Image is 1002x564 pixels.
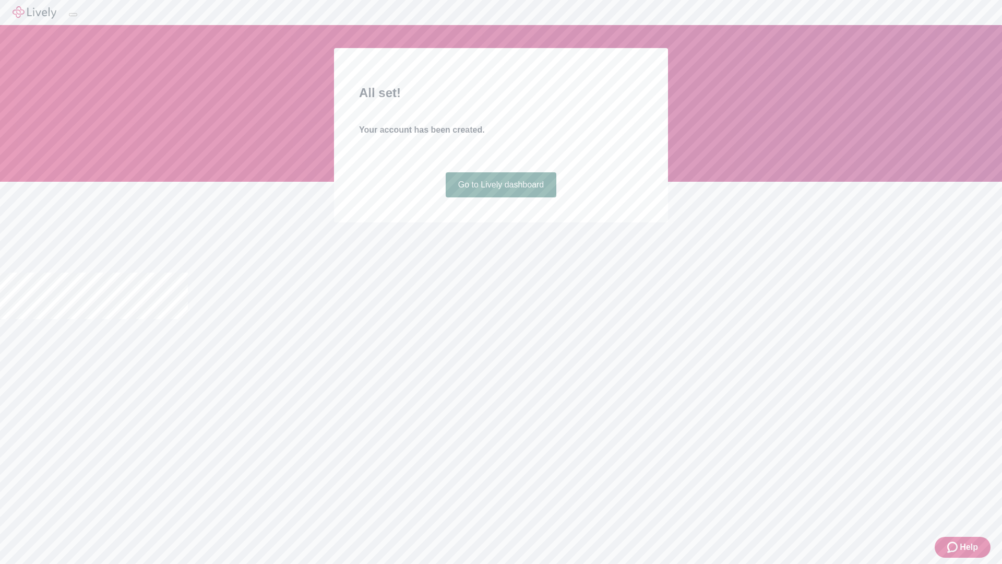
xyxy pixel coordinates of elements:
[947,541,960,554] svg: Zendesk support icon
[359,84,643,102] h2: All set!
[960,541,978,554] span: Help
[359,124,643,136] h4: Your account has been created.
[13,6,56,19] img: Lively
[446,172,557,197] a: Go to Lively dashboard
[935,537,991,558] button: Zendesk support iconHelp
[69,13,77,16] button: Log out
